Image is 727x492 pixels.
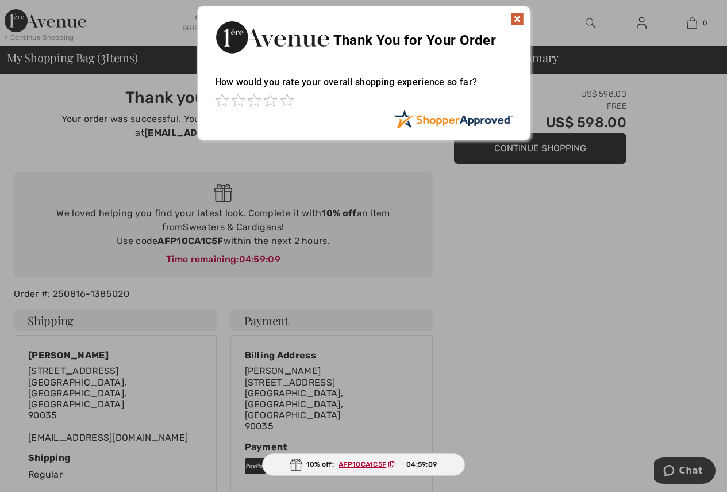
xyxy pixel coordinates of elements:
[333,32,496,48] span: Thank You for Your Order
[215,65,513,109] div: How would you rate your overall shopping experience so far?
[215,18,330,56] img: Thank You for Your Order
[339,460,386,468] ins: AFP10CA1C5F
[510,12,524,26] img: x
[406,459,437,470] span: 04:59:09
[25,8,49,18] span: Chat
[262,453,466,476] div: 10% off:
[290,459,302,471] img: Gift.svg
